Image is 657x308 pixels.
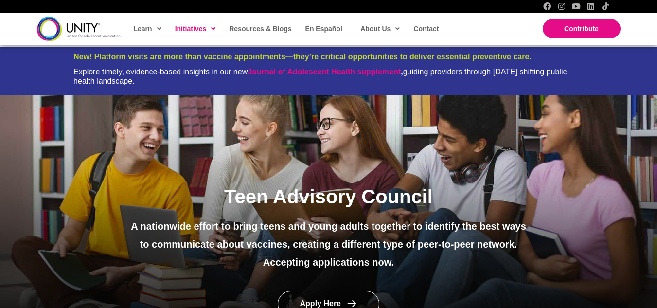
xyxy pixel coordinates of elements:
p: Accepting applications now. [128,254,530,272]
p: A nationwide effort to bring teens and young adults together to identify the best ways to communi... [128,217,530,254]
a: Resources & Blogs [224,18,295,40]
span: Contribute [564,25,599,33]
span: New! Platform visits are more than vaccine appointments—they’re critical opportunities to deliver... [73,53,532,61]
strong: , [248,68,403,76]
a: LinkedIn [587,2,595,10]
span: About Us [360,21,400,36]
a: About Us [355,18,404,40]
span: Resources & Blogs [229,25,291,33]
a: Facebook [543,2,551,10]
a: Contribute [543,19,621,38]
a: Instagram [558,2,566,10]
img: unity-logo-dark [37,17,121,40]
a: YouTube [572,2,580,10]
span: Learn [134,21,161,36]
a: TikTok [602,2,609,10]
a: En Español [301,18,346,40]
span: Contact [413,25,439,33]
a: Journal of Adolescent Health supplement [248,68,401,76]
span: Apply Here [300,300,341,308]
span: En Español [305,25,342,33]
a: Contact [408,18,443,40]
span: Teen Advisory Council [224,186,433,207]
div: Explore timely, evidence-based insights in our new guiding providers through [DATE] shifting publ... [73,67,584,86]
span: Initiatives [175,21,216,36]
